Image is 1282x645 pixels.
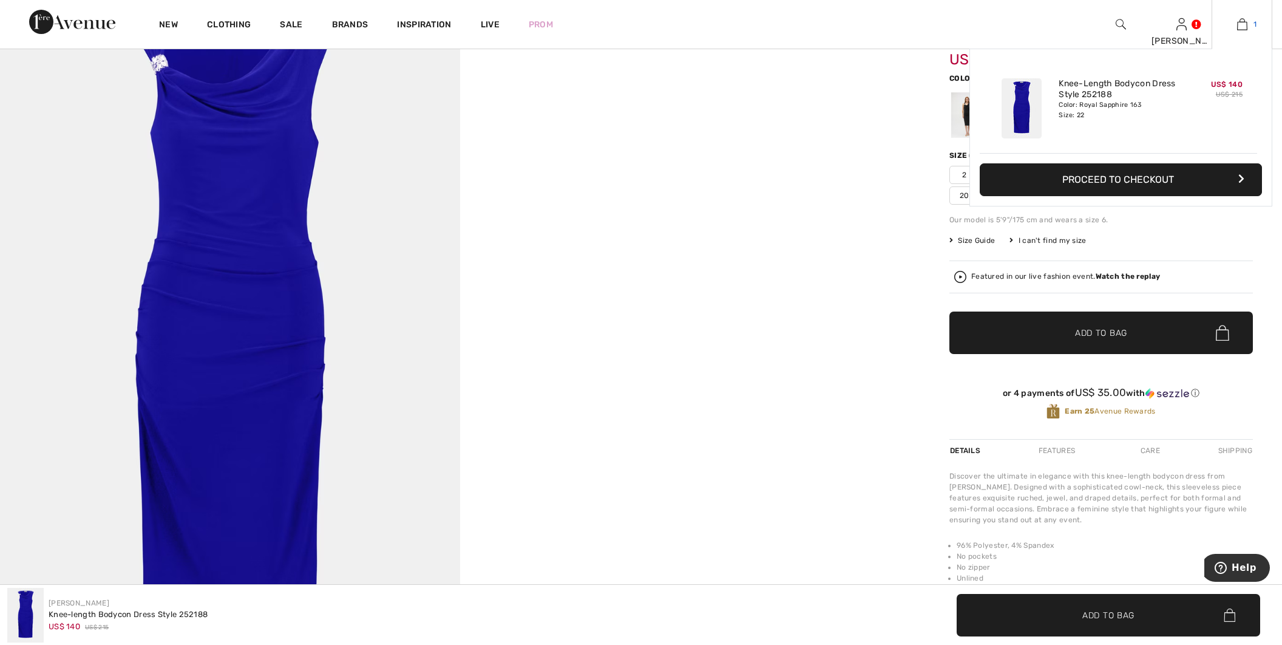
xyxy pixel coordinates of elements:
img: search the website [1116,17,1126,32]
a: Clothing [207,19,251,32]
strong: Earn 25 [1065,407,1094,415]
div: Details [949,440,983,462]
span: 2 [949,166,980,184]
span: 20 [949,186,980,205]
strong: Watch the replay [1096,272,1161,281]
img: Bag.svg [1216,325,1229,341]
span: 1 [1253,19,1257,30]
a: Knee-Length Bodycon Dress Style 252188 [1059,78,1178,100]
div: Care [1130,440,1170,462]
span: US$ 140 [1211,80,1243,89]
img: Sezzle [1145,388,1189,399]
img: 1ère Avenue [29,10,115,34]
li: No zipper [957,562,1253,573]
div: Color: Royal Sapphire 163 Size: 22 [1059,100,1178,120]
span: US$ 35.00 [1075,386,1127,398]
button: Add to Bag [949,312,1253,354]
img: Bag.svg [1224,609,1235,622]
div: or 4 payments of with [949,387,1253,399]
div: or 4 payments ofUS$ 35.00withSezzle Click to learn more about Sezzle [949,387,1253,403]
span: Add to Bag [1075,327,1127,340]
div: Size ([GEOGRAPHIC_DATA]/[GEOGRAPHIC_DATA]): [949,150,1152,161]
a: 1 [1212,17,1272,32]
li: 96% Polyester, 4% Spandex [957,540,1253,551]
div: Black [951,92,983,138]
img: My Info [1176,17,1187,32]
span: Avenue Rewards [1065,406,1155,417]
s: US$ 215 [1216,90,1243,98]
a: New [159,19,178,32]
div: [PERSON_NAME] [1151,35,1211,47]
div: Knee-length Bodycon Dress Style 252188 [49,609,208,621]
img: My Bag [1237,17,1247,32]
li: No pockets [957,551,1253,562]
span: Size Guide [949,235,995,246]
div: Our model is 5'9"/175 cm and wears a size 6. [949,214,1253,225]
img: Watch the replay [954,271,966,283]
iframe: Opens a widget where you can find more information [1204,554,1270,584]
a: [PERSON_NAME] [49,599,109,607]
a: Live [481,18,500,31]
span: US$ 215 [85,623,109,632]
li: Unlined [957,573,1253,584]
span: Inspiration [397,19,451,32]
a: Sign In [1176,18,1187,30]
span: Color: [949,74,978,83]
img: Knee-Length Bodycon Dress Style 252188 [7,588,44,643]
div: Shipping [1215,440,1253,462]
img: Avenue Rewards [1046,403,1060,420]
div: Features [1028,440,1085,462]
div: Discover the ultimate in elegance with this knee-length bodycon dress from [PERSON_NAME]. Designe... [949,471,1253,525]
span: Add to Bag [1082,609,1134,621]
a: Sale [280,19,302,32]
span: US$ 140 [49,622,80,631]
img: Knee-Length Bodycon Dress Style 252188 [1002,78,1042,138]
a: Brands [332,19,368,32]
span: US$ 140 [949,39,1007,68]
a: Prom [529,18,553,31]
button: Add to Bag [957,594,1260,636]
div: Featured in our live fashion event. [971,273,1160,281]
li: Our model is 5'9"/175 cm and wears a size 6. [957,584,1253,595]
button: Proceed to Checkout [980,163,1262,196]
